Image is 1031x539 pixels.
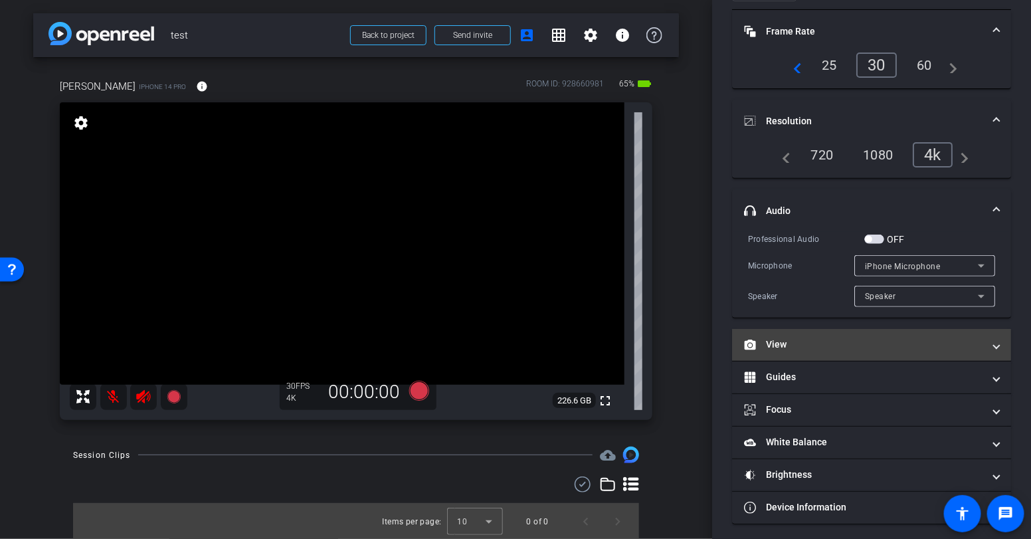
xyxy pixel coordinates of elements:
mat-expansion-panel-header: Resolution [732,100,1011,142]
mat-icon: navigate_before [786,57,802,73]
button: Back to project [350,25,426,45]
div: 4K [286,393,320,403]
span: Speaker [865,292,896,301]
span: iPhone Microphone [865,262,941,271]
img: app-logo [48,22,154,45]
span: Destinations for your clips [600,447,616,463]
mat-panel-title: Focus [744,403,983,417]
mat-expansion-panel-header: View [732,329,1011,361]
div: Frame Rate [732,53,1011,88]
mat-icon: navigate_next [941,57,957,73]
div: ROOM ID: 928660981 [526,78,604,97]
mat-panel-title: Guides [744,370,983,384]
span: FPS [296,381,310,391]
mat-expansion-panel-header: Audio [732,189,1011,232]
mat-panel-title: Device Information [744,500,983,514]
mat-panel-title: Brightness [744,468,983,482]
mat-icon: account_box [519,27,535,43]
label: OFF [884,233,905,246]
mat-icon: navigate_before [775,147,791,163]
mat-icon: message [998,506,1014,522]
div: Resolution [732,142,1011,178]
mat-panel-title: Frame Rate [744,25,983,39]
button: Next page [602,506,634,538]
div: 30 [286,381,320,391]
mat-icon: settings [583,27,599,43]
div: 0 of 0 [527,515,549,528]
mat-panel-title: Audio [744,204,983,218]
mat-panel-title: White Balance [744,435,983,449]
mat-panel-title: Resolution [744,114,983,128]
mat-icon: cloud_upload [600,447,616,463]
div: Professional Audio [748,233,864,246]
div: Microphone [748,259,854,272]
mat-icon: info [196,80,208,92]
div: 60 [907,54,942,76]
span: test [171,22,342,49]
mat-icon: info [614,27,630,43]
div: 00:00:00 [320,381,409,403]
span: iPhone 14 Pro [139,82,186,92]
mat-expansion-panel-header: Device Information [732,492,1011,524]
mat-expansion-panel-header: White Balance [732,427,1011,459]
div: 720 [800,144,843,166]
div: Audio [732,232,1011,318]
button: Previous page [570,506,602,538]
img: Session clips [623,447,639,463]
span: [PERSON_NAME] [60,79,136,94]
div: 1080 [853,144,903,166]
div: 30 [856,53,897,78]
span: 65% [617,73,636,94]
mat-expansion-panel-header: Frame Rate [732,10,1011,53]
span: Back to project [362,31,415,40]
mat-icon: fullscreen [597,393,613,409]
div: 4k [913,142,953,167]
mat-icon: accessibility [955,506,971,522]
mat-expansion-panel-header: Brightness [732,459,1011,491]
mat-icon: settings [72,115,90,131]
mat-icon: navigate_next [953,147,969,163]
button: Send invite [434,25,511,45]
div: Speaker [748,290,854,303]
div: 25 [812,54,847,76]
mat-expansion-panel-header: Focus [732,394,1011,426]
div: Items per page: [383,515,442,528]
mat-panel-title: View [744,338,983,352]
div: Session Clips [73,449,131,462]
span: 226.6 GB [553,393,596,409]
mat-icon: grid_on [551,27,567,43]
span: Send invite [453,30,492,41]
mat-icon: battery_std [636,76,652,92]
mat-expansion-panel-header: Guides [732,362,1011,393]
